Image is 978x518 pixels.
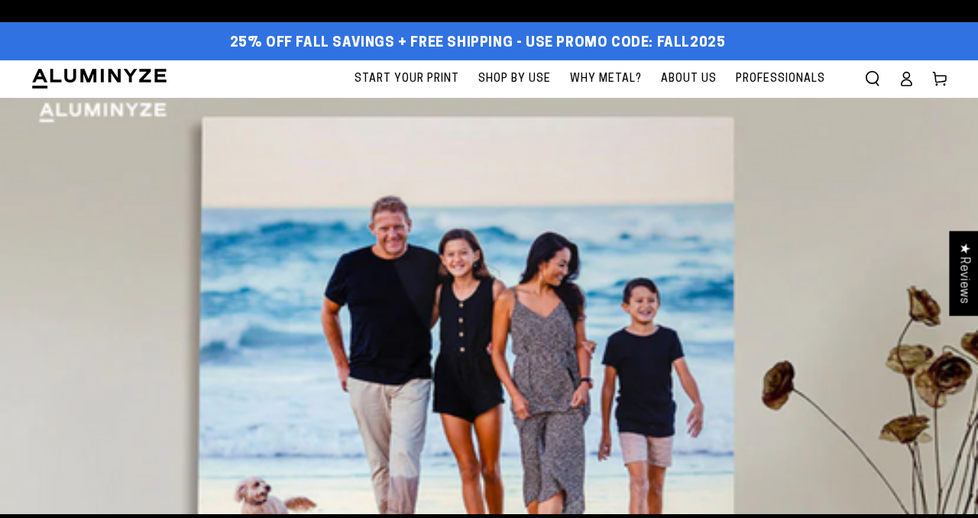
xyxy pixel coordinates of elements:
summary: Search our site [856,62,889,96]
a: Shop By Use [471,60,559,98]
span: Start Your Print [355,70,459,89]
div: Click to open Judge.me floating reviews tab [949,231,978,316]
a: Why Metal? [562,60,649,98]
a: Start Your Print [347,60,467,98]
a: About Us [653,60,724,98]
span: About Us [661,70,717,89]
a: Professionals [728,60,833,98]
span: Professionals [736,70,825,89]
img: Aluminyze [31,67,168,90]
span: Why Metal? [570,70,642,89]
span: 25% off FALL Savings + Free Shipping - Use Promo Code: FALL2025 [230,35,726,52]
span: Shop By Use [478,70,551,89]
